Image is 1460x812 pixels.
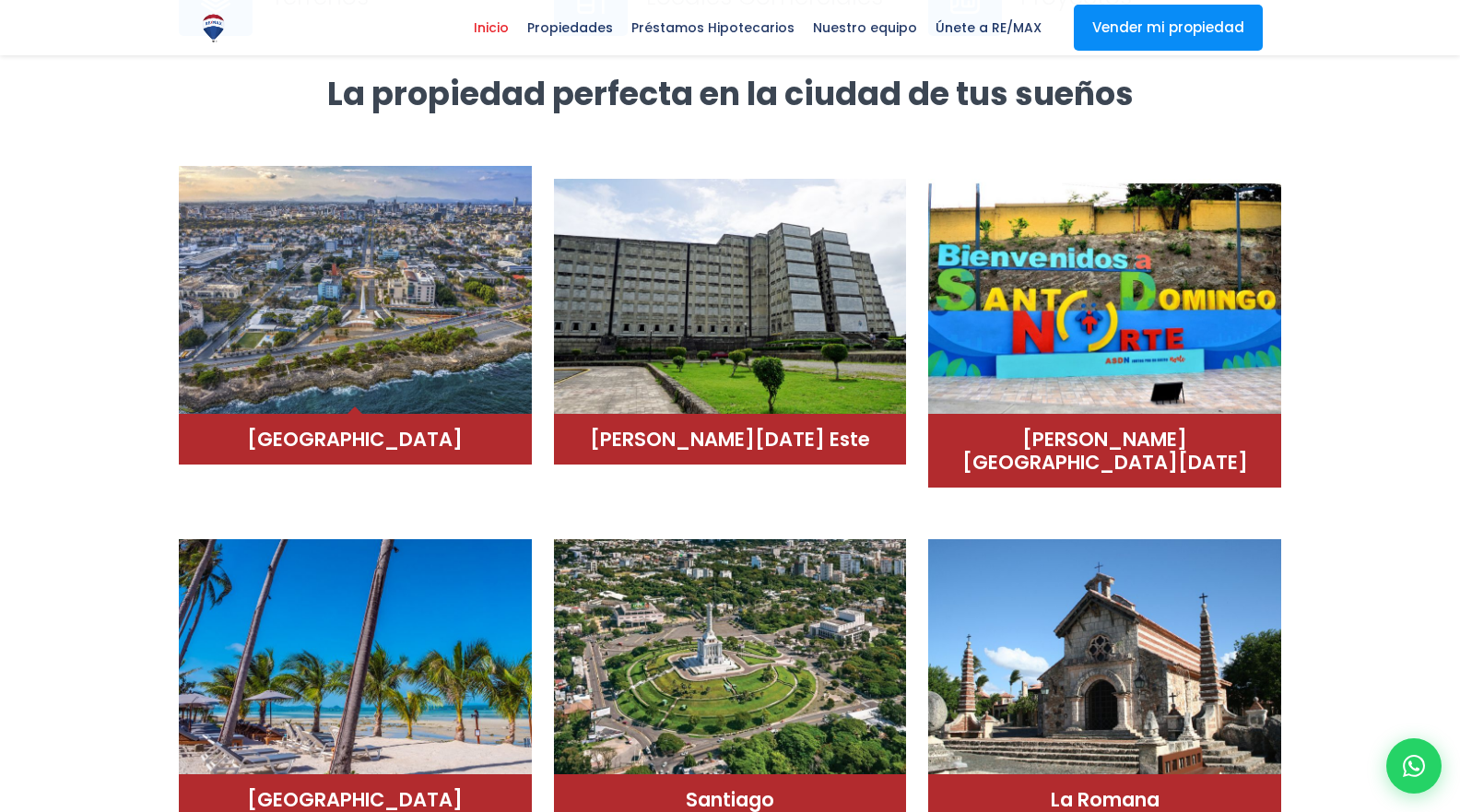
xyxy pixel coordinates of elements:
[554,165,907,465] a: Distrito Nacional (3)[PERSON_NAME][DATE] Este
[554,539,907,788] img: Santiago
[947,428,1263,474] h4: [PERSON_NAME][GEOGRAPHIC_DATA][DATE]
[928,539,1281,788] img: La Romana
[554,179,907,428] img: Distrito Nacional (3)
[572,788,889,811] h4: Santiago
[926,14,1051,41] span: Únete a RE/MAX
[572,428,889,451] h4: [PERSON_NAME][DATE] Este
[947,788,1263,811] h4: La Romana
[804,14,926,41] span: Nuestro equipo
[465,14,518,41] span: Inicio
[928,165,1281,488] a: Santo Domingo Norte[PERSON_NAME][GEOGRAPHIC_DATA][DATE]
[179,165,532,465] a: Distrito Nacional (2)[GEOGRAPHIC_DATA]
[197,12,230,44] img: Logo de REMAX
[179,539,532,788] img: Punta Cana
[179,166,532,415] img: Distrito Nacional (2)
[622,14,804,41] span: Préstamos Hipotecarios
[1074,5,1263,51] a: Vender mi propiedad
[197,428,513,451] h4: [GEOGRAPHIC_DATA]
[197,788,513,811] h4: [GEOGRAPHIC_DATA]
[327,71,1134,116] strong: La propiedad perfecta en la ciudad de tus sueños
[928,179,1281,428] img: Santo Domingo Norte
[518,14,622,41] span: Propiedades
